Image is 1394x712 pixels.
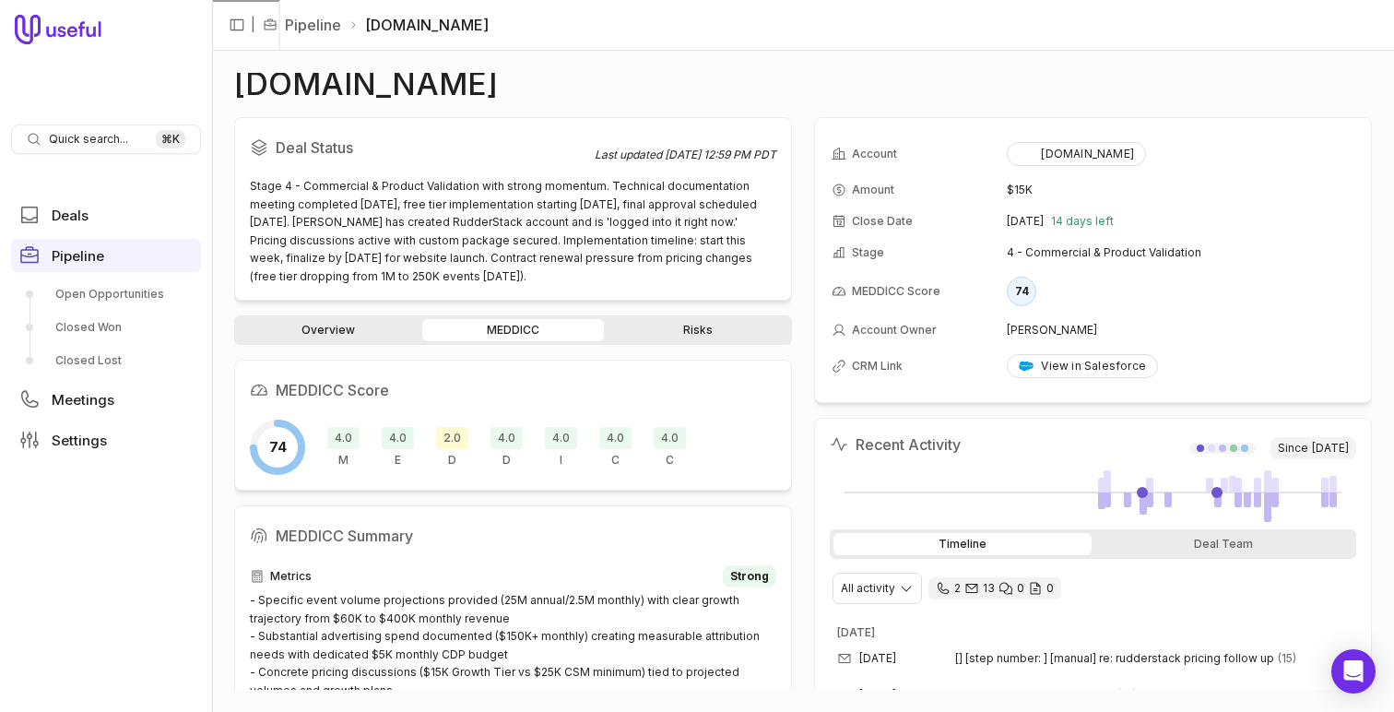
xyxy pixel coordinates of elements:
[1095,533,1353,555] div: Deal Team
[654,427,686,468] div: Competition
[1270,437,1356,459] span: Since
[611,453,620,468] span: C
[1278,651,1296,666] span: 15 emails in thread
[490,427,523,449] span: 4.0
[250,375,776,405] h2: MEDDICC Score
[545,427,577,449] span: 4.0
[436,427,468,468] div: Decision Criteria
[1007,142,1146,166] button: [DOMAIN_NAME]
[1117,688,1137,703] span: 16 emails in thread
[234,73,498,95] h1: [DOMAIN_NAME]
[448,453,456,468] span: D
[1019,359,1146,374] div: View in Salesforce
[1007,354,1158,378] a: View in Salesforce
[502,453,511,468] span: D
[666,453,674,468] span: C
[595,148,776,162] div: Last updated
[11,198,201,231] a: Deals
[830,433,961,456] h2: Recent Activity
[285,14,341,36] a: Pipeline
[1007,214,1044,229] time: [DATE]
[436,427,468,449] span: 2.0
[11,279,201,309] a: Open Opportunities
[928,577,1061,599] div: 2 calls and 13 email threads
[11,279,201,375] div: Pipeline submenu
[52,393,114,407] span: Meetings
[52,433,107,447] span: Settings
[852,147,897,161] span: Account
[269,436,287,458] span: 74
[250,521,776,551] h2: MEDDICC Summary
[955,651,1274,666] span: [] [step number: ] [manual] re: rudderstack pricing follow up
[599,427,632,468] div: Champion
[608,319,788,341] a: Risks
[1051,214,1114,229] span: 14 days left
[11,239,201,272] a: Pipeline
[654,427,686,449] span: 4.0
[223,11,251,39] button: Collapse sidebar
[560,453,562,468] span: I
[251,14,255,36] span: |
[348,14,489,36] li: [DOMAIN_NAME]
[852,183,894,197] span: Amount
[250,420,305,475] div: Overall MEDDICC score
[599,427,632,449] span: 4.0
[11,346,201,375] a: Closed Lost
[49,132,128,147] span: Quick search...
[859,688,896,703] time: [DATE]
[11,423,201,457] a: Settings
[338,453,348,468] span: M
[250,565,776,587] div: Metrics
[11,383,201,416] a: Meetings
[1019,147,1134,161] div: [DOMAIN_NAME]
[833,533,1092,555] div: Timeline
[837,625,875,639] time: [DATE]
[859,651,896,666] time: [DATE]
[1007,277,1036,306] div: 74
[545,427,577,468] div: Indicate Pain
[382,427,414,449] span: 4.0
[665,148,776,161] time: [DATE] 12:59 PM PDT
[327,427,360,449] span: 4.0
[52,208,89,222] span: Deals
[852,214,913,229] span: Close Date
[1007,315,1354,345] td: [PERSON_NAME]
[1331,649,1376,694] div: Open Intercom Messenger
[490,427,523,468] div: Decision Process
[11,313,201,342] a: Closed Won
[238,319,419,341] a: Overview
[250,177,776,285] div: Stage 4 - Commercial & Product Validation with strong momentum. Technical documentation meeting c...
[852,284,940,299] span: MEDDICC Score
[852,245,884,260] span: Stage
[1007,238,1354,267] td: 4 - Commercial & Product Validation
[852,359,903,374] span: CRM Link
[1007,175,1354,205] td: $15K
[395,453,401,468] span: E
[852,323,937,338] span: Account Owner
[156,130,185,148] kbd: ⌘ K
[422,319,603,341] a: MEDDICC
[327,427,360,468] div: Metrics
[52,249,104,263] span: Pipeline
[1312,441,1349,456] time: [DATE]
[955,688,1114,703] span: rudderstack pricing follow up
[382,427,414,468] div: Economic Buyer
[250,133,595,162] h2: Deal Status
[730,569,769,584] span: Strong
